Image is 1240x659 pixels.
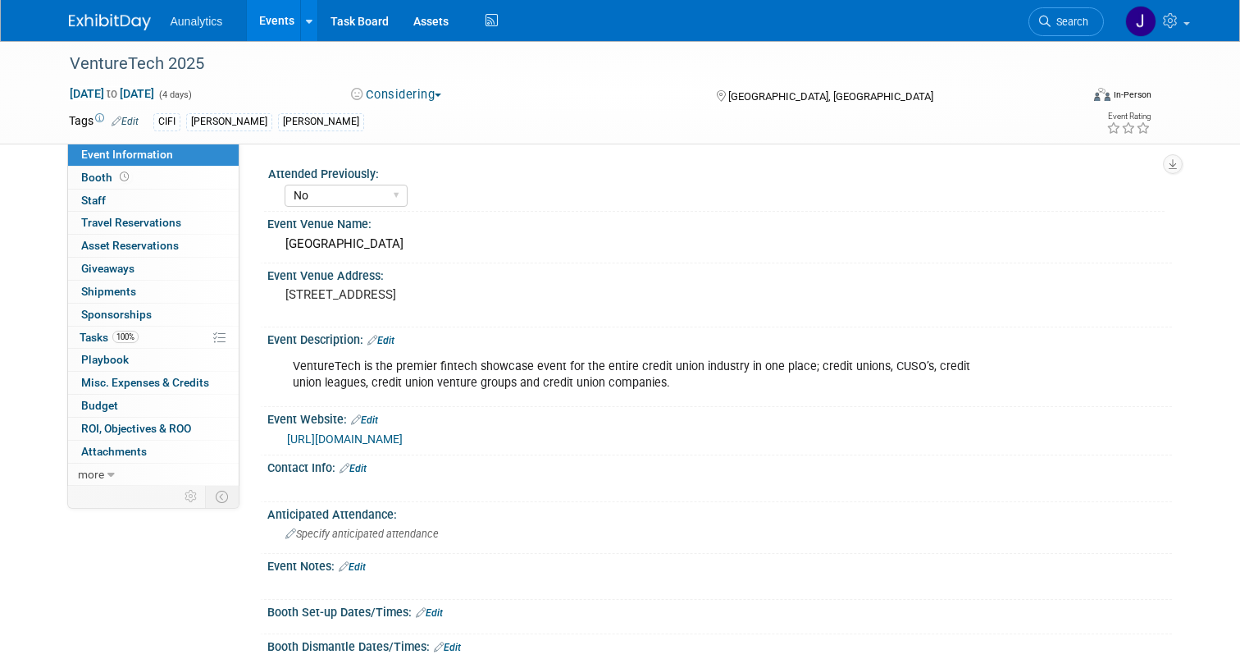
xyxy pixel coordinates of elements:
[68,281,239,303] a: Shipments
[81,422,191,435] span: ROI, Objectives & ROO
[278,113,364,130] div: [PERSON_NAME]
[367,335,394,346] a: Edit
[78,468,104,481] span: more
[112,331,139,343] span: 100%
[267,263,1172,284] div: Event Venue Address:
[68,144,239,166] a: Event Information
[287,432,403,446] a: [URL][DOMAIN_NAME]
[68,167,239,189] a: Booth
[267,212,1172,232] div: Event Venue Name:
[416,607,443,619] a: Edit
[157,89,192,100] span: (4 days)
[1125,6,1156,37] img: Julie Grisanti-Cieslak
[68,418,239,440] a: ROI, Objectives & ROO
[1094,88,1110,101] img: Format-Inperson.png
[68,190,239,212] a: Staff
[992,85,1151,110] div: Event Format
[81,171,132,184] span: Booth
[728,90,933,103] span: [GEOGRAPHIC_DATA], [GEOGRAPHIC_DATA]
[68,395,239,417] a: Budget
[116,171,132,183] span: Booth not reserved yet
[267,327,1172,349] div: Event Description:
[153,113,180,130] div: CIFI
[81,194,106,207] span: Staff
[81,216,181,229] span: Travel Reservations
[171,15,223,28] span: Aunalytics
[434,642,461,653] a: Edit
[268,162,1165,182] div: Attended Previously:
[69,112,139,131] td: Tags
[68,372,239,394] a: Misc. Expenses & Credits
[267,600,1172,621] div: Booth Set-up Dates/Times:
[340,463,367,474] a: Edit
[69,86,155,101] span: [DATE] [DATE]
[81,308,152,321] span: Sponsorships
[68,258,239,280] a: Giveaways
[112,116,139,127] a: Edit
[280,231,1160,257] div: [GEOGRAPHIC_DATA]
[64,49,1060,79] div: VentureTech 2025
[267,554,1172,575] div: Event Notes:
[267,634,1172,656] div: Booth Dismantle Dates/Times:
[68,464,239,486] a: more
[81,353,129,366] span: Playbook
[68,212,239,234] a: Travel Reservations
[285,287,627,302] pre: [STREET_ADDRESS]
[68,441,239,463] a: Attachments
[81,148,173,161] span: Event Information
[345,86,448,103] button: Considering
[281,350,996,400] div: VentureTech is the premier fintech showcase event for the entire credit union industry in one pla...
[81,445,147,458] span: Attachments
[186,113,272,130] div: [PERSON_NAME]
[81,285,136,298] span: Shipments
[267,455,1172,477] div: Contact Info:
[205,486,239,507] td: Toggle Event Tabs
[1113,89,1151,101] div: In-Person
[1051,16,1088,28] span: Search
[267,407,1172,428] div: Event Website:
[81,262,134,275] span: Giveaways
[104,87,120,100] span: to
[1106,112,1151,121] div: Event Rating
[69,14,151,30] img: ExhibitDay
[68,349,239,371] a: Playbook
[81,399,118,412] span: Budget
[177,486,206,507] td: Personalize Event Tab Strip
[339,561,366,573] a: Edit
[68,304,239,326] a: Sponsorships
[68,235,239,257] a: Asset Reservations
[351,414,378,426] a: Edit
[81,239,179,252] span: Asset Reservations
[267,502,1172,523] div: Anticipated Attendance:
[68,327,239,349] a: Tasks100%
[285,528,439,540] span: Specify anticipated attendance
[80,331,139,344] span: Tasks
[1028,7,1104,36] a: Search
[81,376,209,389] span: Misc. Expenses & Credits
